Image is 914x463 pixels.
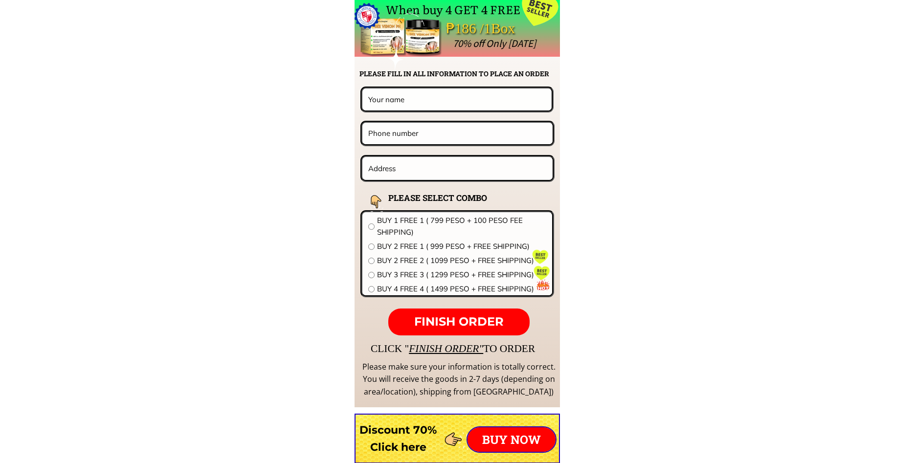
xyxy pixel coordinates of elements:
[446,17,543,40] div: ₱186 /1Box
[366,123,549,144] input: Phone number
[409,343,483,354] span: FINISH ORDER"
[355,421,442,456] h3: Discount 70% Click here
[468,427,556,452] p: BUY NOW
[359,68,559,79] h2: PLEASE FILL IN ALL INFORMATION TO PLACE AN ORDER
[366,157,550,180] input: Address
[366,88,548,110] input: Your name
[388,191,512,204] h2: PLEASE SELECT COMBO
[377,215,546,238] span: BUY 1 FREE 1 ( 799 PESO + 100 PESO FEE SHIPPING)
[377,283,546,295] span: BUY 4 FREE 4 ( 1499 PESO + FREE SHIPPING)
[377,255,546,266] span: BUY 2 FREE 2 ( 1099 PESO + FREE SHIPPING)
[453,35,755,52] div: 70% off Only [DATE]
[377,269,546,281] span: BUY 3 FREE 3 ( 1299 PESO + FREE SHIPPING)
[371,340,821,357] div: CLICK " TO ORDER
[377,241,546,252] span: BUY 2 FREE 1 ( 999 PESO + FREE SHIPPING)
[361,361,557,398] div: Please make sure your information is totally correct. You will receive the goods in 2-7 days (dep...
[414,314,504,329] span: FINISH ORDER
